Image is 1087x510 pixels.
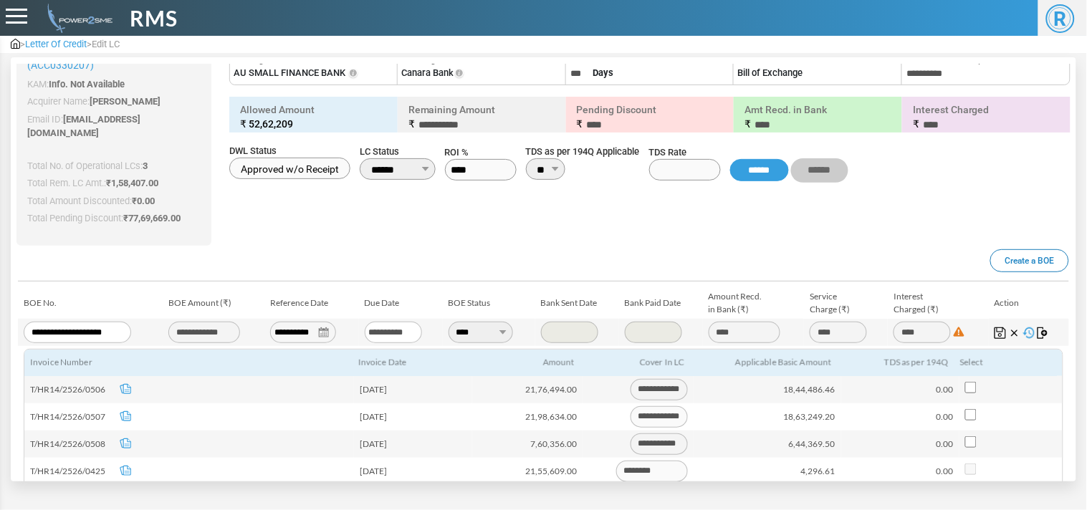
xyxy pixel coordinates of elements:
p: Total Amount Discounted: [27,194,201,208]
span: ₹ [106,178,158,188]
img: Cancel Changes [1009,327,1020,339]
td: [DATE] [354,430,472,458]
td: Reference Date [264,287,359,319]
th: TDS as per 194Q [837,350,954,376]
td: 6,44,369.50 [694,430,841,458]
td: 4,296.61 [694,458,841,485]
span: ₹ [123,213,181,223]
td: [DATE] [354,458,472,485]
span: TDS Rate [649,145,721,160]
span: ₹ [744,118,751,130]
th: Invoice Date [353,350,470,376]
td: Action [989,287,1069,319]
span: ₹ [408,118,415,130]
span: Info. Not Available [49,79,125,90]
td: Due Date [359,287,443,319]
label: Canara Bank [401,66,454,80]
td: 0.00 [841,458,959,485]
span: TDS as per 194Q Applicable [526,145,640,159]
label: AU SMALL FINANCE BANK [234,66,345,80]
h6: Amt Recd. in Bank [737,100,899,135]
td: 0.00 [841,376,959,403]
span: RMS [130,2,178,34]
span: 77,69,669.00 [128,213,181,223]
th: Invoice Number [24,350,353,376]
span: DWL Status [229,144,350,158]
tr: Invoice date should be greater than equal to LC issue date. [24,458,1063,485]
span: LC Status [360,145,436,159]
span: 0.00 [137,196,155,206]
span: 3 [143,160,148,171]
small: (ACC0330207) [27,59,201,72]
td: Bank Sent Date [535,287,619,319]
img: Map Invoices [1038,327,1049,339]
span: ₹ [132,196,155,206]
td: Service Charge (₹) [804,287,888,319]
img: admin [11,39,20,49]
h6: Interest Charged [906,100,1067,135]
td: 0.00 [841,403,959,430]
strong: Days [593,67,614,78]
span: ₹ [577,118,583,130]
td: Amount Recd. in Bank (₹) [703,287,804,319]
td: Bank Paid Date [619,287,703,319]
td: [DATE] [354,403,472,430]
img: Info [348,68,359,80]
td: Interest Charged (₹) [888,287,988,319]
img: invoice-icon.svg [120,383,131,395]
td: 21,76,494.00 [472,376,583,403]
small: ₹ 52,62,209 [240,117,387,131]
td: 18,44,486.46 [694,376,841,403]
th: Applicable Basic Amount [690,350,837,376]
img: invoice-icon.svg [120,438,131,449]
span: T/HR14/2526/0508 [30,438,116,451]
p: KAM: [27,77,201,92]
span: [EMAIL_ADDRESS][DOMAIN_NAME] [27,114,140,139]
span: ₹ [913,118,919,130]
p: Acquirer Name: [27,95,201,109]
span: Letter Of Credit [25,39,87,49]
img: admin [42,4,112,33]
th: Cover In LC [580,350,690,376]
span: R [1046,4,1075,33]
img: Difference: 0 [954,327,964,337]
img: Info [454,68,465,80]
img: History [1023,327,1035,339]
p: Total Rem. LC Amt.: [27,176,201,191]
td: BOE Status [443,287,535,319]
h6: Pending Discount [570,100,731,135]
img: Save Changes [995,327,1006,339]
span: Edit LC [92,39,120,49]
span: T/HR14/2526/0507 [30,410,116,423]
span: T/HR14/2526/0506 [30,383,116,396]
img: invoice-icon.svg [120,410,131,422]
img: invoice-icon.svg [120,465,131,476]
h6: Allowed Amount [233,100,394,133]
span: T/HR14/2526/0425 [30,465,116,478]
td: 7,60,356.00 [472,430,583,458]
p: Email ID: [27,112,201,140]
span: ROI % [445,145,517,160]
td: [DATE] [354,376,472,403]
td: 21,98,634.00 [472,403,583,430]
td: ₹21,50,539.00 already mapped. Remaining ₹ 5,070.00 [472,458,583,485]
td: 0.00 [841,430,959,458]
span: [PERSON_NAME] [90,96,161,107]
td: BOE No. [18,287,163,319]
a: Create a BOE [990,249,1069,272]
th: Amount [470,350,580,376]
label: Approved w/o Receipt [229,158,350,179]
p: Total No. of Operational LCs: [27,159,201,173]
th: Select [954,350,1058,376]
label: Bill of Exchange [737,66,803,80]
td: 18,63,249.20 [694,403,841,430]
td: BOE Amount (₹) [163,287,264,319]
h6: Remaining Amount [401,100,562,135]
p: Total Pending Discount: [27,211,201,226]
span: 1,58,407.00 [111,178,158,188]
